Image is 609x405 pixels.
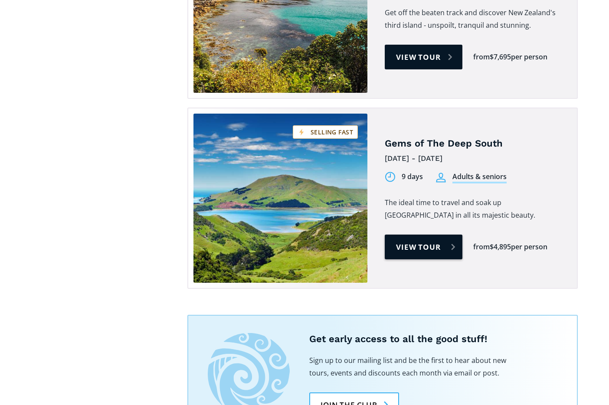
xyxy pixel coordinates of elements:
[407,172,423,182] div: days
[452,172,507,183] div: Adults & seniors
[490,242,511,252] div: $4,895
[385,45,462,69] a: View tour
[385,196,564,222] p: The ideal time to travel and soak up [GEOGRAPHIC_DATA] in all its majestic beauty.
[385,152,564,165] div: [DATE] - [DATE]
[473,52,490,62] div: from
[309,333,557,346] h5: Get early access to all the good stuff!
[309,354,509,379] p: Sign up to our mailing list and be the first to hear about new tours, events and discounts each m...
[511,242,547,252] div: per person
[473,242,490,252] div: from
[511,52,547,62] div: per person
[385,137,564,150] h4: Gems of The Deep South
[385,7,564,32] p: Get off the beaten track and discover New Zealand's third island - unspoilt, tranquil and stunning.
[402,172,406,182] div: 9
[385,235,462,259] a: View tour
[490,52,511,62] div: $7,695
